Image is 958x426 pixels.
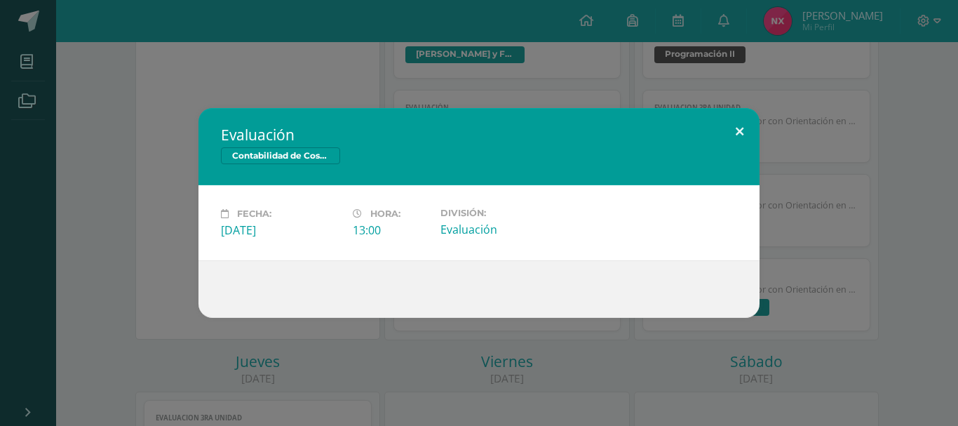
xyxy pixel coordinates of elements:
div: Evaluación [440,222,561,237]
span: Fecha: [237,208,271,219]
span: Contabilidad de Costos [221,147,340,164]
div: [DATE] [221,222,342,238]
div: 13:00 [353,222,429,238]
button: Close (Esc) [720,108,760,156]
span: Hora: [370,208,400,219]
h2: Evaluación [221,125,737,145]
label: División: [440,208,561,218]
